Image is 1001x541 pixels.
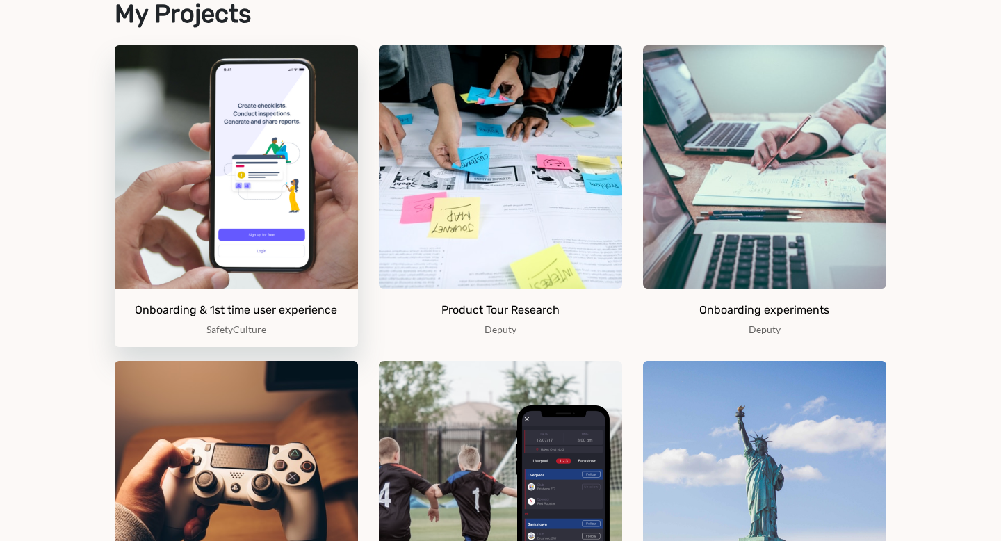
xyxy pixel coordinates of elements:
[643,45,886,347] a: Onboarding experimentsOnboarding experimentsDeputy
[206,323,266,336] p: SafetyCulture
[379,45,622,347] a: Product Tour ResearchProduct Tour ResearchDeputy
[485,323,516,336] p: Deputy
[135,302,337,318] h4: Onboarding & 1st time user experience
[699,302,829,318] h4: Onboarding experiments
[441,302,560,318] h4: Product Tour Research
[115,45,358,347] a: Onboarding & 1st time user experienceOnboarding & 1st time user experienceSafetyCulture
[379,45,622,289] img: Product Tour Research
[643,45,886,289] img: Onboarding experiments
[115,45,358,289] img: Onboarding & 1st time user experience
[749,323,781,336] p: Deputy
